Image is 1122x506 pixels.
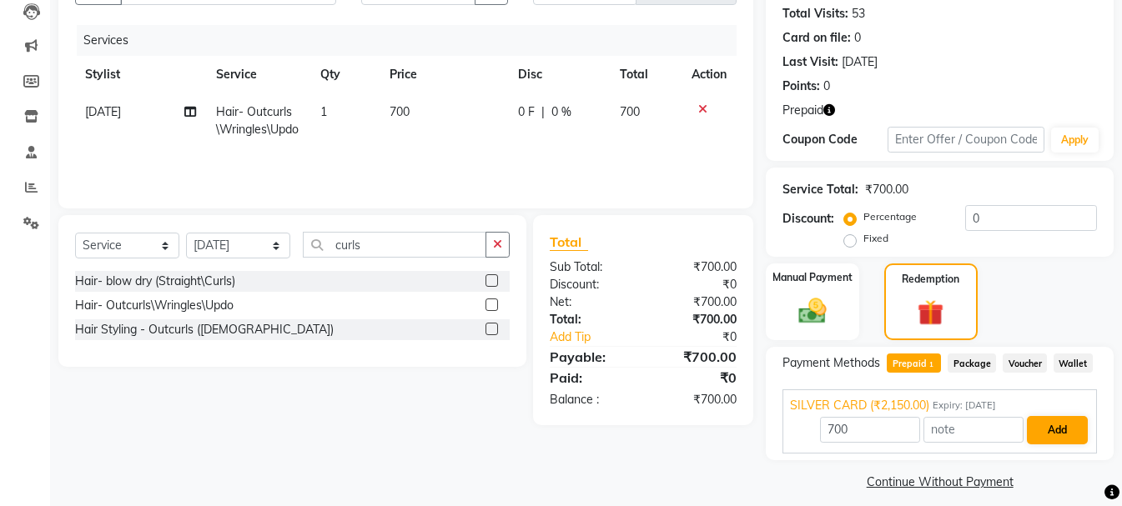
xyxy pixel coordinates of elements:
th: Disc [508,56,610,93]
div: Total Visits: [782,5,848,23]
div: Services [77,25,749,56]
div: ₹0 [661,328,749,346]
span: Voucher [1003,353,1047,373]
span: 0 F [518,103,535,121]
div: Sub Total: [537,258,643,276]
div: ₹700.00 [865,181,908,198]
span: 0 % [551,103,571,121]
a: Add Tip [537,328,662,346]
div: Discount: [782,210,834,228]
div: ₹700.00 [643,293,749,311]
span: Total [550,233,588,251]
span: Payment Methods [782,354,880,372]
label: Fixed [863,231,888,246]
span: Package [948,353,996,373]
input: Search or Scan [303,232,486,258]
div: 0 [823,78,830,95]
input: Enter Offer / Coupon Code [888,127,1044,153]
div: [DATE] [842,53,878,71]
input: note [923,417,1024,443]
div: 0 [854,29,861,47]
span: Hair- Outcurls\Wringles\Updo [216,104,299,137]
button: Add [1027,416,1088,444]
div: ₹700.00 [643,311,749,328]
div: Net: [537,293,643,311]
span: 700 [390,104,410,119]
div: Points: [782,78,820,95]
div: Payable: [537,347,643,367]
span: Expiry: [DATE] [933,398,996,413]
img: _cash.svg [790,295,835,327]
div: ₹700.00 [643,347,749,367]
input: Amount [820,417,920,443]
span: 1 [927,360,936,370]
label: Redemption [902,272,959,287]
span: SILVER CARD (₹2,150.00) [790,397,929,414]
th: Service [206,56,310,93]
img: _gift.svg [909,297,952,329]
div: ₹700.00 [643,391,749,408]
div: Paid: [537,368,643,388]
span: Wallet [1054,353,1093,373]
div: Card on file: [782,29,851,47]
span: [DATE] [85,104,121,119]
span: | [541,103,545,121]
div: ₹0 [643,276,749,293]
label: Manual Payment [772,270,853,285]
div: Service Total: [782,181,858,198]
th: Total [610,56,682,93]
label: Percentage [863,209,917,224]
div: Last Visit: [782,53,838,71]
div: Balance : [537,391,643,408]
th: Action [682,56,737,93]
div: Hair Styling - Outcurls ([DEMOGRAPHIC_DATA]) [75,321,334,338]
span: 700 [620,104,640,119]
th: Price [380,56,508,93]
span: 1 [320,104,327,119]
div: Hair- Outcurls\Wringles\Updo [75,297,234,314]
div: 53 [852,5,865,23]
div: ₹0 [643,368,749,388]
div: Total: [537,311,643,328]
span: Prepaid [887,353,941,373]
div: Hair- blow dry (Straight\Curls) [75,273,235,290]
a: Continue Without Payment [769,473,1110,491]
div: Discount: [537,276,643,293]
div: Coupon Code [782,131,888,148]
span: Prepaid [782,102,823,119]
button: Apply [1051,128,1099,153]
th: Stylist [75,56,206,93]
div: ₹700.00 [643,258,749,276]
th: Qty [310,56,380,93]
